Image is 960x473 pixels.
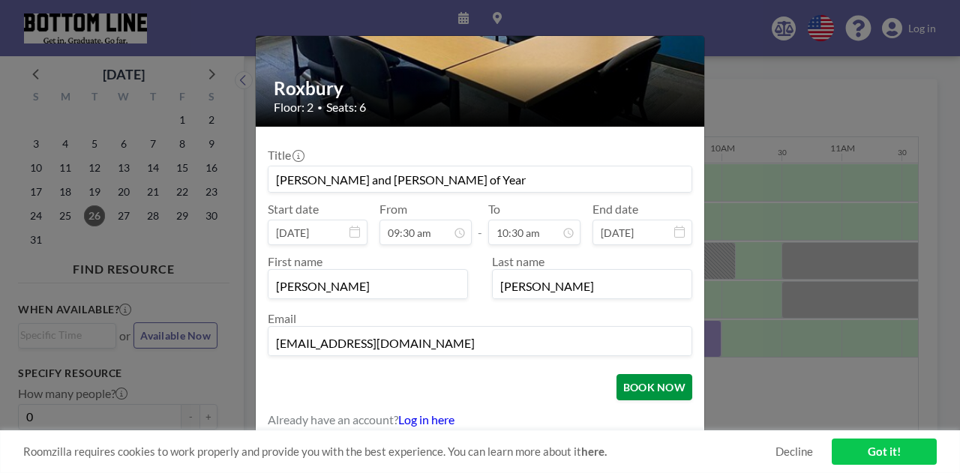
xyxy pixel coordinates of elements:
a: here. [581,445,607,458]
span: Roomzilla requires cookies to work properly and provide you with the best experience. You can lea... [23,445,775,459]
input: Guest reservation [268,166,691,192]
label: Last name [492,254,544,268]
label: End date [592,202,638,217]
label: Title [268,148,303,163]
label: Email [268,311,296,325]
a: Decline [775,445,813,459]
label: First name [268,254,322,268]
span: • [317,102,322,113]
label: To [488,202,500,217]
input: Email [268,330,691,355]
h2: Roxbury [274,77,688,100]
label: Start date [268,202,319,217]
input: First name [268,273,467,298]
span: Seats: 6 [326,100,366,115]
label: From [379,202,407,217]
a: Got it! [832,439,937,465]
input: Last name [493,273,691,298]
span: - [478,207,482,240]
button: BOOK NOW [616,374,692,400]
span: Already have an account? [268,412,398,427]
a: Log in here [398,412,454,427]
span: Floor: 2 [274,100,313,115]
